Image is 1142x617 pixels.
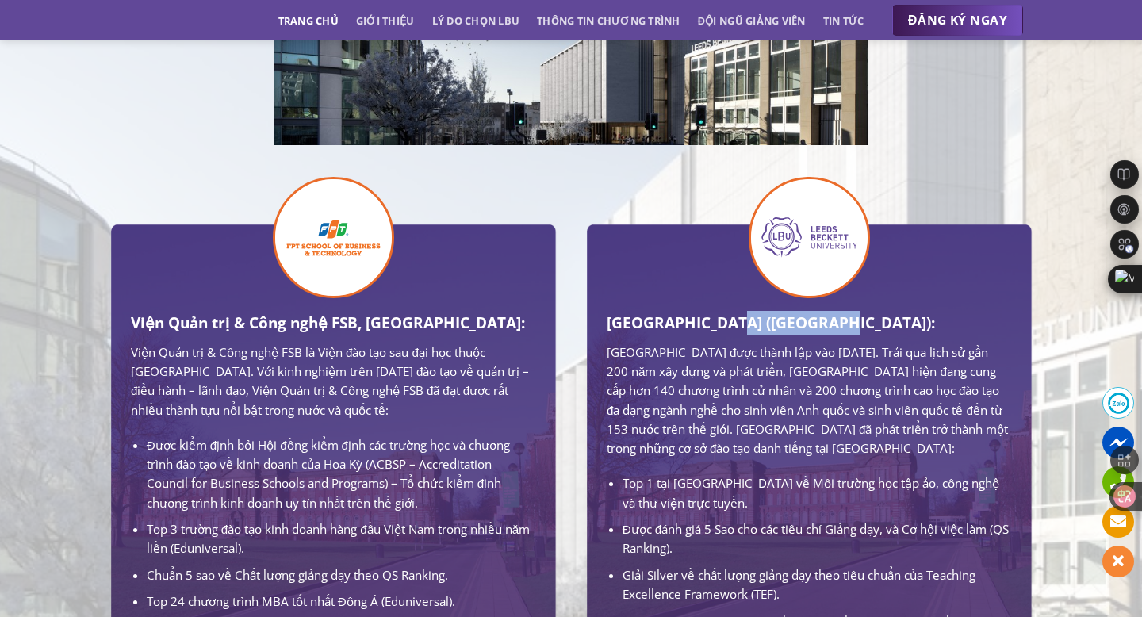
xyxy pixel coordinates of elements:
li: Top 24 chương trình MBA tốt nhất Đông Á (Eduniversal). [147,592,535,611]
a: Tin tức [823,6,864,35]
li: Được đánh giá 5 Sao cho các tiêu chí Giảng dạy, và Cơ hội việc làm (QS Ranking). [623,519,1011,558]
a: Giới thiệu [356,6,415,35]
li: Giải Silver về chất lượng giảng dạy theo tiêu chuẩn của Teaching Excellence Framework (TEF). [623,565,1011,604]
a: Trang chủ [278,6,339,35]
span: ĐĂNG KÝ NGAY [908,10,1007,30]
a: ĐĂNG KÝ NGAY [892,5,1023,36]
h3: [GEOGRAPHIC_DATA] ([GEOGRAPHIC_DATA]): [607,311,1011,335]
a: Lý do chọn LBU [432,6,520,35]
li: Top 3 trường đào tạo kinh doanh hàng đầu Việt Nam trong nhiều năm liền (Eduniversal). [147,519,535,558]
a: Thông tin chương trình [537,6,680,35]
li: Top 1 tại [GEOGRAPHIC_DATA] về Môi trường học tập ảo, công nghệ và thư viện trực tuyến. [623,473,1011,512]
p: [GEOGRAPHIC_DATA] được thành lập vào [DATE]. Trải qua lịch sử gần 200 năm xây dựng và phát triển,... [607,343,1011,458]
li: Được kiểm định bởi Hội đồng kiểm định các trường học và chương trình đào tạo về kinh doanh của Ho... [147,435,535,512]
p: Viện Quản trị & Công nghệ FSB là Viện đào tạo sau đại học thuộc [GEOGRAPHIC_DATA]. Với kinh nghiệ... [131,343,535,420]
a: Đội ngũ giảng viên [698,6,806,35]
li: Chuẩn 5 sao về Chất lượng giảng dạy theo QS Ranking. [147,565,535,584]
h3: Viện Quản trị & Công nghệ FSB, [GEOGRAPHIC_DATA]: [131,311,535,335]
